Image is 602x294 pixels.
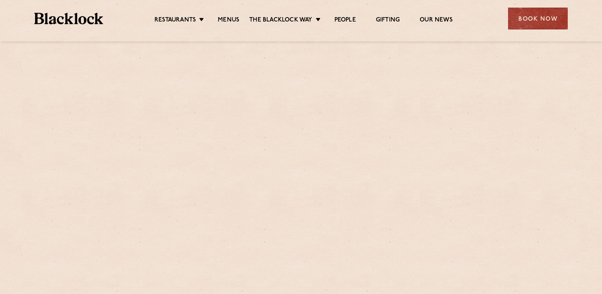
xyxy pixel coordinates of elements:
[376,16,400,25] a: Gifting
[420,16,453,25] a: Our News
[334,16,356,25] a: People
[218,16,239,25] a: Menus
[154,16,196,25] a: Restaurants
[508,8,568,29] div: Book Now
[34,13,103,24] img: BL_Textured_Logo-footer-cropped.svg
[249,16,312,25] a: The Blacklock Way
